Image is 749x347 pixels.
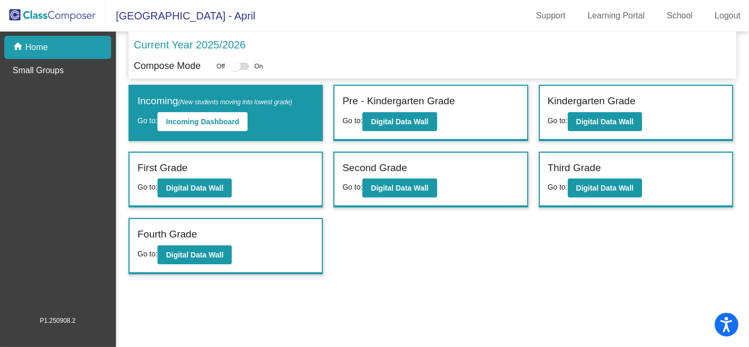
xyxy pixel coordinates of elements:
b: Digital Data Wall [371,117,428,126]
mat-icon: home [13,41,25,54]
button: Digital Data Wall [157,179,232,197]
label: Kindergarten Grade [548,94,636,109]
b: Incoming Dashboard [166,117,239,126]
a: Learning Portal [579,7,654,24]
label: Fourth Grade [137,227,197,242]
span: Go to: [342,116,362,125]
p: Current Year 2025/2026 [134,37,245,53]
b: Digital Data Wall [166,251,223,259]
b: Digital Data Wall [371,184,428,192]
button: Digital Data Wall [362,179,437,197]
span: Go to: [137,250,157,258]
a: Support [528,7,574,24]
p: Small Groups [13,64,64,77]
button: Digital Data Wall [362,112,437,131]
b: Digital Data Wall [576,117,634,126]
p: Compose Mode [134,59,201,73]
span: (New students moving into lowest grade) [178,98,292,106]
span: On [254,62,263,71]
p: Home [25,41,48,54]
b: Digital Data Wall [166,184,223,192]
a: School [658,7,701,24]
a: Logout [706,7,749,24]
span: Go to: [342,183,362,191]
label: First Grade [137,161,188,176]
span: Go to: [548,116,568,125]
label: Incoming [137,94,292,109]
label: Pre - Kindergarten Grade [342,94,455,109]
button: Digital Data Wall [157,245,232,264]
span: Go to: [137,116,157,125]
label: Second Grade [342,161,407,176]
span: Go to: [548,183,568,191]
span: Go to: [137,183,157,191]
span: [GEOGRAPHIC_DATA] - April [105,7,255,24]
button: Digital Data Wall [568,112,642,131]
button: Digital Data Wall [568,179,642,197]
span: Off [216,62,225,71]
b: Digital Data Wall [576,184,634,192]
button: Incoming Dashboard [157,112,248,131]
label: Third Grade [548,161,601,176]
